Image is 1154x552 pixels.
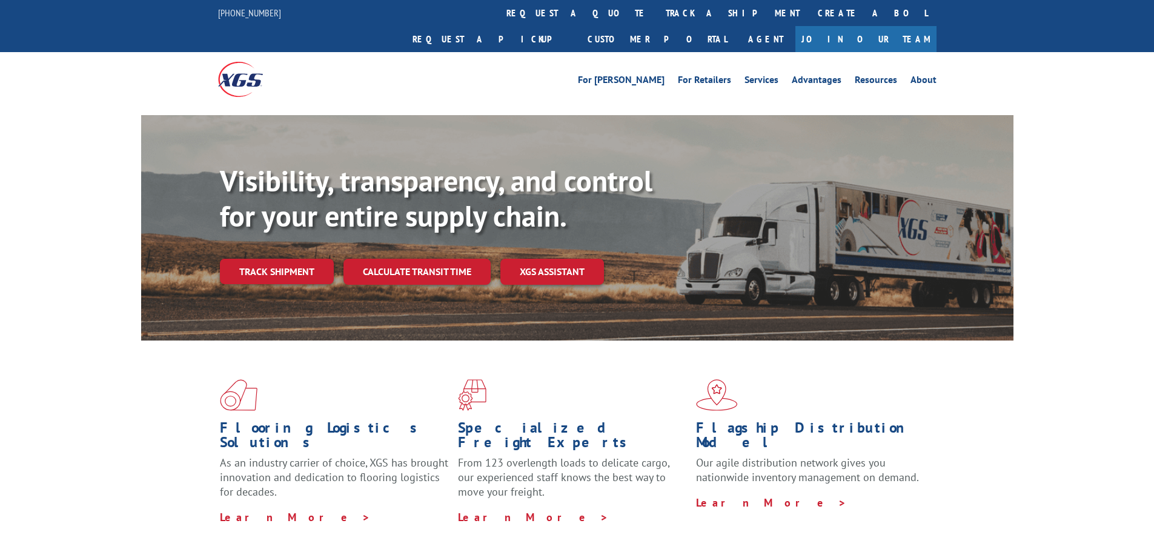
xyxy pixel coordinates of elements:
a: Request a pickup [403,26,579,52]
a: Learn More > [696,496,847,510]
p: From 123 overlength loads to delicate cargo, our experienced staff knows the best way to move you... [458,456,687,510]
a: For Retailers [678,75,731,88]
a: Learn More > [220,510,371,524]
a: Learn More > [458,510,609,524]
h1: Flooring Logistics Solutions [220,421,449,456]
img: xgs-icon-focused-on-flooring-red [458,379,486,411]
a: Join Our Team [795,26,937,52]
a: Track shipment [220,259,334,284]
a: Services [744,75,778,88]
a: XGS ASSISTANT [500,259,604,285]
b: Visibility, transparency, and control for your entire supply chain. [220,162,652,234]
img: xgs-icon-total-supply-chain-intelligence-red [220,379,257,411]
a: Agent [736,26,795,52]
a: [PHONE_NUMBER] [218,7,281,19]
a: For [PERSON_NAME] [578,75,665,88]
h1: Specialized Freight Experts [458,421,687,456]
a: Advantages [792,75,841,88]
a: Customer Portal [579,26,736,52]
a: Calculate transit time [343,259,491,285]
a: About [910,75,937,88]
img: xgs-icon-flagship-distribution-model-red [696,379,738,411]
span: As an industry carrier of choice, XGS has brought innovation and dedication to flooring logistics... [220,456,448,499]
span: Our agile distribution network gives you nationwide inventory management on demand. [696,456,919,484]
a: Resources [855,75,897,88]
h1: Flagship Distribution Model [696,421,925,456]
